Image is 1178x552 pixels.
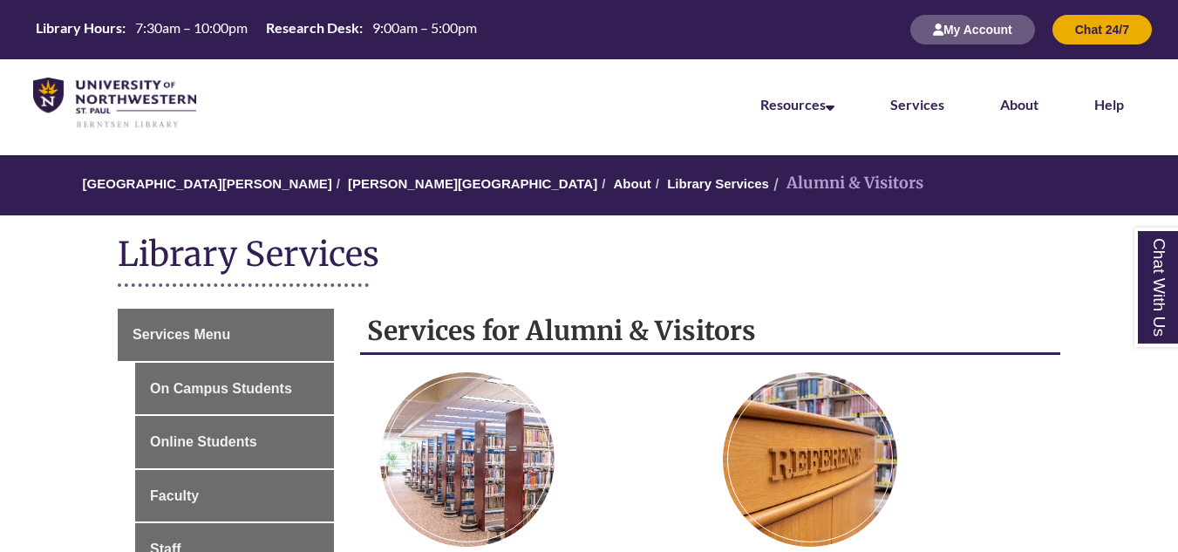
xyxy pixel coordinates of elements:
a: Library Services [667,176,769,191]
a: Help [1094,96,1124,112]
a: [PERSON_NAME][GEOGRAPHIC_DATA] [348,176,597,191]
button: My Account [910,15,1035,44]
a: Resources [760,96,834,112]
a: My Account [910,22,1035,37]
span: 9:00am – 5:00pm [372,19,477,36]
a: Online Students [135,416,334,468]
a: About [1000,96,1038,112]
a: Services Menu [118,309,334,361]
a: Hours Today [29,18,484,42]
li: Alumni & Visitors [769,171,923,196]
table: Hours Today [29,18,484,40]
h2: Services for Alumni & Visitors [360,309,1060,355]
h1: Library Services [118,233,1060,279]
button: Chat 24/7 [1052,15,1152,44]
a: Services [890,96,944,112]
th: Research Desk: [259,18,365,37]
a: About [614,176,651,191]
a: Faculty [135,470,334,522]
span: Services Menu [133,327,230,342]
a: On Campus Students [135,363,334,415]
th: Library Hours: [29,18,128,37]
a: Chat 24/7 [1052,22,1152,37]
img: UNWSP Library Logo [33,78,196,129]
span: 7:30am – 10:00pm [135,19,248,36]
a: [GEOGRAPHIC_DATA][PERSON_NAME] [83,176,332,191]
